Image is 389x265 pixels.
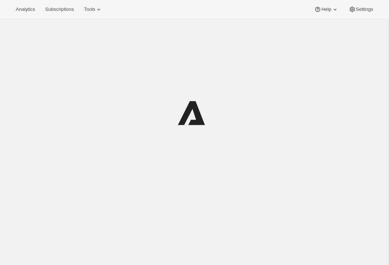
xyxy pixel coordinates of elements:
button: Settings [344,4,377,14]
span: Subscriptions [45,6,74,12]
button: Analytics [12,4,39,14]
button: Subscriptions [41,4,78,14]
span: Settings [356,6,373,12]
button: Tools [80,4,107,14]
span: Help [321,6,331,12]
button: Help [310,4,343,14]
span: Analytics [16,6,35,12]
span: Tools [84,6,95,12]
